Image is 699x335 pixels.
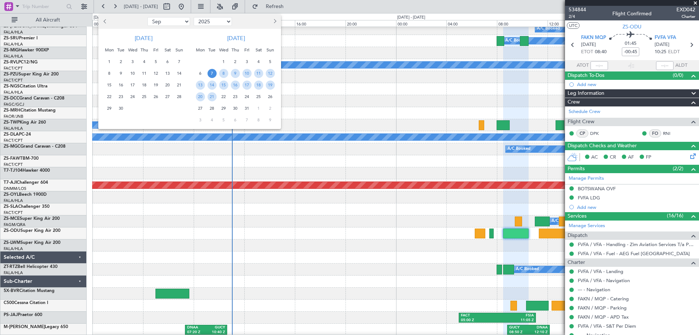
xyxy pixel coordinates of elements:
button: Next month [270,16,279,27]
span: 30 [231,104,240,113]
span: 21 [208,92,217,101]
span: 15 [219,81,228,90]
span: 12 [266,69,275,78]
span: 4 [140,57,149,66]
div: 25-10-2025 [253,91,264,102]
div: 22-10-2025 [218,91,229,102]
span: 15 [105,81,114,90]
span: 22 [219,92,228,101]
span: 30 [116,104,126,113]
div: 27-10-2025 [194,102,206,114]
span: 16 [231,81,240,90]
span: 16 [116,81,126,90]
span: 9 [266,116,275,125]
span: 1 [219,57,228,66]
span: 25 [254,92,263,101]
span: 17 [128,81,137,90]
span: 3 [242,57,252,66]
span: 19 [151,81,161,90]
span: 20 [196,92,205,101]
span: 7 [175,57,184,66]
div: Fri [241,44,253,56]
div: 3-10-2025 [241,56,253,67]
div: 22-9-2025 [103,91,115,102]
div: 7-10-2025 [206,67,218,79]
div: 30-10-2025 [229,102,241,114]
span: 29 [105,104,114,113]
select: Select month [147,17,190,26]
div: Mon [103,44,115,56]
div: 9-9-2025 [115,67,127,79]
span: 26 [266,92,275,101]
span: 24 [242,92,252,101]
span: 14 [175,69,184,78]
div: 6-11-2025 [229,114,241,126]
div: 31-10-2025 [241,102,253,114]
div: 2-9-2025 [115,56,127,67]
span: 5 [266,57,275,66]
div: Tue [206,44,218,56]
div: 30-9-2025 [115,102,127,114]
span: 8 [105,69,114,78]
span: 14 [208,81,217,90]
div: 14-10-2025 [206,79,218,91]
div: 12-9-2025 [150,67,162,79]
div: 21-10-2025 [206,91,218,102]
span: 7 [242,116,252,125]
span: 6 [163,57,172,66]
div: 8-11-2025 [253,114,264,126]
div: 18-10-2025 [253,79,264,91]
div: Mon [194,44,206,56]
div: Thu [138,44,150,56]
div: 7-9-2025 [173,56,185,67]
span: 1 [105,57,114,66]
span: 13 [196,81,205,90]
div: 16-10-2025 [229,79,241,91]
span: 31 [242,104,252,113]
div: Sat [253,44,264,56]
span: 13 [163,69,172,78]
div: Tue [115,44,127,56]
div: 1-11-2025 [253,102,264,114]
div: 10-10-2025 [241,67,253,79]
span: 23 [116,92,126,101]
div: 17-9-2025 [127,79,138,91]
div: 28-9-2025 [173,91,185,102]
span: 28 [175,92,184,101]
span: 4 [208,116,217,125]
div: 5-10-2025 [264,56,276,67]
div: 11-9-2025 [138,67,150,79]
div: 3-11-2025 [194,114,206,126]
span: 9 [231,69,240,78]
div: 2-10-2025 [229,56,241,67]
span: 20 [163,81,172,90]
div: Thu [229,44,241,56]
div: 19-10-2025 [264,79,276,91]
div: 12-10-2025 [264,67,276,79]
span: 5 [151,57,161,66]
span: 27 [196,104,205,113]
div: 8-10-2025 [218,67,229,79]
span: 26 [151,92,161,101]
div: 6-9-2025 [162,56,173,67]
span: 27 [163,92,172,101]
div: 23-9-2025 [115,91,127,102]
div: 9-10-2025 [229,67,241,79]
div: 8-9-2025 [103,67,115,79]
span: 10 [128,69,137,78]
span: 18 [140,81,149,90]
div: 20-10-2025 [194,91,206,102]
span: 1 [254,104,263,113]
div: 24-10-2025 [241,91,253,102]
div: 15-9-2025 [103,79,115,91]
div: Sun [173,44,185,56]
span: 24 [128,92,137,101]
div: 2-11-2025 [264,102,276,114]
div: Wed [127,44,138,56]
span: 3 [196,116,205,125]
button: Previous month [101,16,109,27]
div: 11-10-2025 [253,67,264,79]
div: 20-9-2025 [162,79,173,91]
span: 3 [128,57,137,66]
span: 22 [105,92,114,101]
